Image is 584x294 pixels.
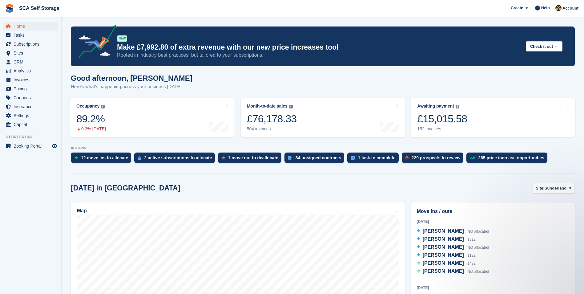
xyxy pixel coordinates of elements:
img: stora-icon-8386f47178a22dfd0bd8f6a31ec36ba5ce8667c1dd55bd0f319d3a0aa187defe.svg [5,4,14,13]
img: active_subscription_to_allocate_icon-d502201f5373d7db506a760aba3b589e785aa758c864c3986d89f69b8ff3... [138,156,141,160]
p: Rooted in industry best practices, but tailored to your subscriptions. [117,52,521,59]
a: menu [3,102,58,111]
h1: Good afternoon, [PERSON_NAME] [71,74,192,82]
span: Analytics [14,67,50,75]
div: 504 invoices [247,126,297,132]
span: [PERSON_NAME] [423,228,464,234]
img: prospect-51fa495bee0391a8d652442698ab0144808aea92771e9ea1ae160a38d050c398.svg [405,156,409,160]
a: 12 move ins to allocate [71,153,134,166]
span: Home [14,22,50,31]
span: [PERSON_NAME] [423,252,464,258]
div: Awaiting payment [417,104,454,109]
p: Make £7,992.80 of extra revenue with our new price increases tool [117,43,521,52]
div: £76,178.33 [247,112,297,125]
a: SCA Self Storage [17,3,62,13]
span: Booking Portal [14,142,50,150]
span: Sunderland [545,185,567,191]
span: 1312 [467,237,476,242]
a: menu [3,58,58,66]
a: 2 active subscriptions to allocate [134,153,218,166]
span: Tasks [14,31,50,39]
h2: Map [77,208,87,214]
img: Sarah Race [555,5,562,11]
span: Not allocated [467,229,489,234]
a: 229 prospects to review [402,153,467,166]
div: 12 move ins to allocate [81,155,128,160]
a: menu [3,49,58,57]
p: ACTIONS [71,146,575,150]
span: [PERSON_NAME] [423,244,464,250]
span: Create [511,5,523,11]
span: Not allocated [467,245,489,250]
div: 2 active subscriptions to allocate [144,155,212,160]
a: menu [3,40,58,48]
div: 265 price increase opportunities [478,155,544,160]
div: [DATE] [417,285,569,291]
a: [PERSON_NAME] Not allocated [417,267,489,276]
a: Preview store [51,142,58,150]
img: price-adjustments-announcement-icon-8257ccfd72463d97f412b2fc003d46551f7dbcb40ab6d574587a9cd5c0d94... [74,25,117,60]
span: [PERSON_NAME] [423,260,464,266]
img: price_increase_opportunities-93ffe204e8149a01c8c9dc8f82e8f89637d9d84a8eef4429ea346261dce0b2c0.svg [470,157,475,159]
a: [PERSON_NAME] Not allocated [417,227,489,235]
a: 1 move out to deallocate [218,153,284,166]
a: [PERSON_NAME] 1122 [417,251,476,259]
h2: Move ins / outs [417,208,569,215]
a: Month-to-date sales £76,178.33 504 invoices [241,98,405,137]
span: Capital [14,120,50,129]
img: icon-info-grey-7440780725fd019a000dd9b08b2336e03edf1995a4989e88bcd33f0948082b44.svg [101,105,105,108]
a: menu [3,93,58,102]
img: icon-info-grey-7440780725fd019a000dd9b08b2336e03edf1995a4989e88bcd33f0948082b44.svg [456,105,459,108]
span: 1122 [467,253,476,258]
a: Occupancy 89.2% 0.2% [DATE] [70,98,235,137]
span: Subscriptions [14,40,50,48]
span: Settings [14,111,50,120]
span: [PERSON_NAME] [423,236,464,242]
span: Storefront [6,134,61,140]
a: menu [3,142,58,150]
button: Check it out → [526,41,562,51]
span: [PERSON_NAME] [423,268,464,274]
div: 89.2% [76,112,106,125]
div: 229 prospects to review [412,155,461,160]
span: Not allocated [467,269,489,274]
img: move_outs_to_deallocate_icon-f764333ba52eb49d3ac5e1228854f67142a1ed5810a6f6cc68b1a99e826820c5.svg [222,156,225,160]
a: 1 task to complete [347,153,401,166]
span: Pricing [14,84,50,93]
span: Account [562,5,578,11]
span: 1432 [467,261,476,266]
a: Awaiting payment £15,015.58 152 invoices [411,98,575,137]
a: menu [3,76,58,84]
div: 84 unsigned contracts [296,155,341,160]
a: menu [3,31,58,39]
span: Sites [14,49,50,57]
a: [PERSON_NAME] Not allocated [417,243,489,251]
h2: [DATE] in [GEOGRAPHIC_DATA] [71,184,180,192]
img: task-75834270c22a3079a89374b754ae025e5fb1db73e45f91037f5363f120a921f8.svg [351,156,355,160]
div: 0.2% [DATE] [76,126,106,132]
span: Help [541,5,550,11]
span: CRM [14,58,50,66]
img: contract_signature_icon-13c848040528278c33f63329250d36e43548de30e8caae1d1a13099fd9432cc5.svg [288,156,292,160]
a: [PERSON_NAME] 1432 [417,259,476,267]
div: 1 move out to deallocate [228,155,278,160]
a: 265 price increase opportunities [466,153,550,166]
a: menu [3,111,58,120]
a: menu [3,67,58,75]
button: Site: Sunderland [533,183,575,193]
p: Here's what's happening across your business [DATE] [71,83,192,90]
a: 84 unsigned contracts [284,153,348,166]
div: Occupancy [76,104,99,109]
span: Insurance [14,102,50,111]
div: NEW [117,35,127,42]
a: [PERSON_NAME] 1312 [417,235,476,243]
a: menu [3,22,58,31]
div: [DATE] [417,219,569,224]
div: 1 task to complete [358,155,395,160]
a: menu [3,84,58,93]
div: Month-to-date sales [247,104,288,109]
img: icon-info-grey-7440780725fd019a000dd9b08b2336e03edf1995a4989e88bcd33f0948082b44.svg [289,105,293,108]
span: Coupons [14,93,50,102]
div: £15,015.58 [417,112,467,125]
span: Site: [536,185,545,191]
